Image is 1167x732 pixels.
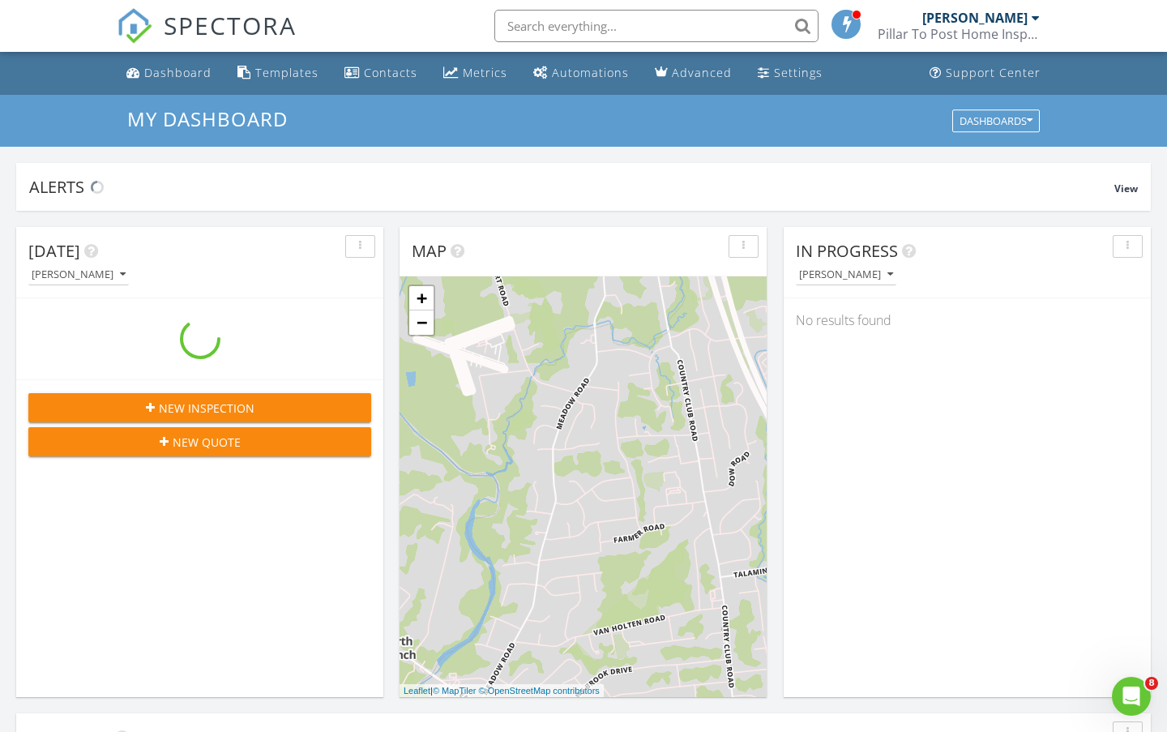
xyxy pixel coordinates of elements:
[409,286,434,310] a: Zoom in
[28,427,371,456] button: New Quote
[494,10,819,42] input: Search everything...
[117,8,152,44] img: The Best Home Inspection Software - Spectora
[231,58,325,88] a: Templates
[29,176,1114,198] div: Alerts
[952,109,1040,132] button: Dashboards
[32,269,126,280] div: [PERSON_NAME]
[796,240,898,262] span: In Progress
[28,264,129,286] button: [PERSON_NAME]
[799,269,893,280] div: [PERSON_NAME]
[796,264,896,286] button: [PERSON_NAME]
[159,400,254,417] span: New Inspection
[774,65,823,80] div: Settings
[946,65,1041,80] div: Support Center
[922,10,1028,26] div: [PERSON_NAME]
[255,65,318,80] div: Templates
[923,58,1047,88] a: Support Center
[144,65,212,80] div: Dashboard
[338,58,424,88] a: Contacts
[173,434,241,451] span: New Quote
[117,22,297,56] a: SPECTORA
[751,58,829,88] a: Settings
[552,65,629,80] div: Automations
[409,310,434,335] a: Zoom out
[433,686,477,696] a: © MapTiler
[1145,677,1158,690] span: 8
[784,298,1151,342] div: No results found
[1112,677,1151,716] iframe: Intercom live chat
[412,240,447,262] span: Map
[164,8,297,42] span: SPECTORA
[120,58,218,88] a: Dashboard
[28,240,80,262] span: [DATE]
[960,115,1032,126] div: Dashboards
[672,65,732,80] div: Advanced
[400,684,604,698] div: |
[364,65,417,80] div: Contacts
[479,686,600,696] a: © OpenStreetMap contributors
[527,58,635,88] a: Automations (Basic)
[463,65,507,80] div: Metrics
[1114,182,1138,195] span: View
[648,58,738,88] a: Advanced
[404,686,430,696] a: Leaflet
[437,58,514,88] a: Metrics
[28,393,371,422] button: New Inspection
[127,105,288,132] span: My Dashboard
[878,26,1040,42] div: Pillar To Post Home Inspectors - The Michael Pillion Team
